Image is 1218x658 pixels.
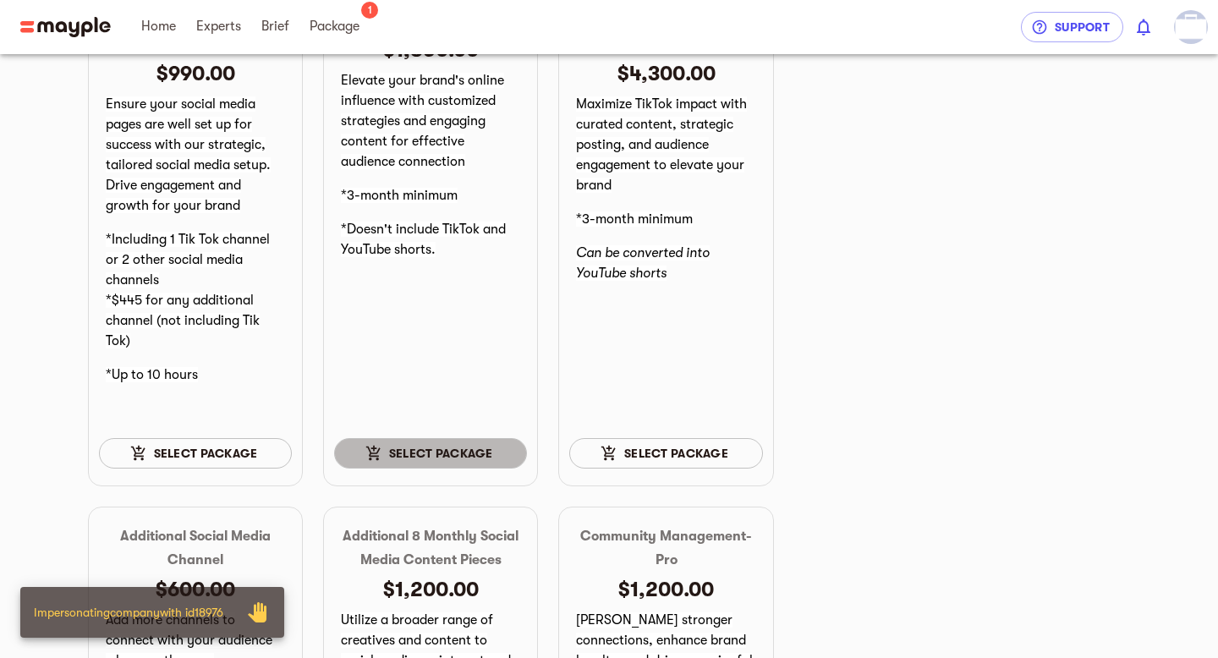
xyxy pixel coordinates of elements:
h6: Additional 8 Monthly Social Media Content Pieces [341,524,520,572]
h5: $4,300.00 [576,60,755,87]
span: Package [310,16,359,36]
h5: $990.00 [106,60,285,87]
span: Select package [112,443,278,463]
span: Select package [583,443,749,463]
button: Select package [569,438,762,469]
h6: Community Management- Pro [576,524,755,572]
img: bm_silhouette.png [1174,10,1208,44]
h5: $1,200.00 [576,576,755,603]
span: Experts [196,16,241,36]
span: 1 [361,2,378,19]
span: Brief [261,16,289,36]
iframe: mayple-rich-text-viewer [106,87,285,392]
button: Select package [334,438,527,469]
h5: $1,200.00 [341,576,520,603]
span: Impersonating company with id 18976 [34,606,223,619]
h6: Additional Social Media Channel [106,524,285,572]
span: Home [141,16,176,36]
button: Select package [99,438,292,469]
iframe: mayple-rich-text-viewer [341,63,520,266]
button: Close [237,592,277,633]
iframe: mayple-rich-text-viewer [576,87,755,290]
img: Main logo [20,17,111,37]
span: Stop Impersonation [237,592,277,633]
span: Select package [348,443,513,463]
button: show 0 new notifications [1123,7,1164,47]
h5: $600.00 [106,576,285,603]
button: Support [1021,12,1123,42]
span: Support [1034,17,1110,37]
